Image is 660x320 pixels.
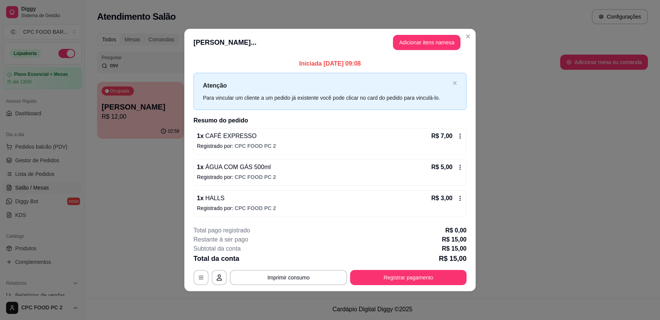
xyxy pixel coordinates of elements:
[431,163,453,172] p: R$ 5,00
[439,253,467,264] p: R$ 15,00
[193,235,248,244] p: Restante à ser pago
[184,29,476,56] header: [PERSON_NAME]...
[197,173,463,181] p: Registrado por:
[193,116,467,125] h2: Resumo do pedido
[442,244,467,253] p: R$ 15,00
[235,205,276,211] span: CPC FOOD PC 2
[442,235,467,244] p: R$ 15,00
[193,253,239,264] p: Total da conta
[235,174,276,180] span: CPC FOOD PC 2
[193,59,467,68] p: Iniciada [DATE] 09:08
[197,142,463,150] p: Registrado por:
[197,163,271,172] p: 1 x
[197,194,225,203] p: 1 x
[204,133,257,139] span: CAFÉ EXPRESSO
[453,81,457,86] button: close
[431,132,453,141] p: R$ 7,00
[445,226,467,235] p: R$ 0,00
[393,35,460,50] button: Adicionar itens namesa
[204,164,271,170] span: ÁGUA COM GÁS 500ml
[235,143,276,149] span: CPC FOOD PC 2
[203,94,449,102] div: Para vincular um cliente a um pedido já existente você pode clicar no card do pedido para vinculá...
[204,195,225,201] span: HALLS
[230,270,347,285] button: Imprimir consumo
[193,226,250,235] p: Total pago registrado
[197,132,256,141] p: 1 x
[350,270,467,285] button: Registrar pagamento
[193,244,241,253] p: Subtotal da conta
[453,81,457,85] span: close
[197,204,463,212] p: Registrado por:
[203,81,449,90] p: Atenção
[431,194,453,203] p: R$ 3,00
[462,30,474,42] button: Close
